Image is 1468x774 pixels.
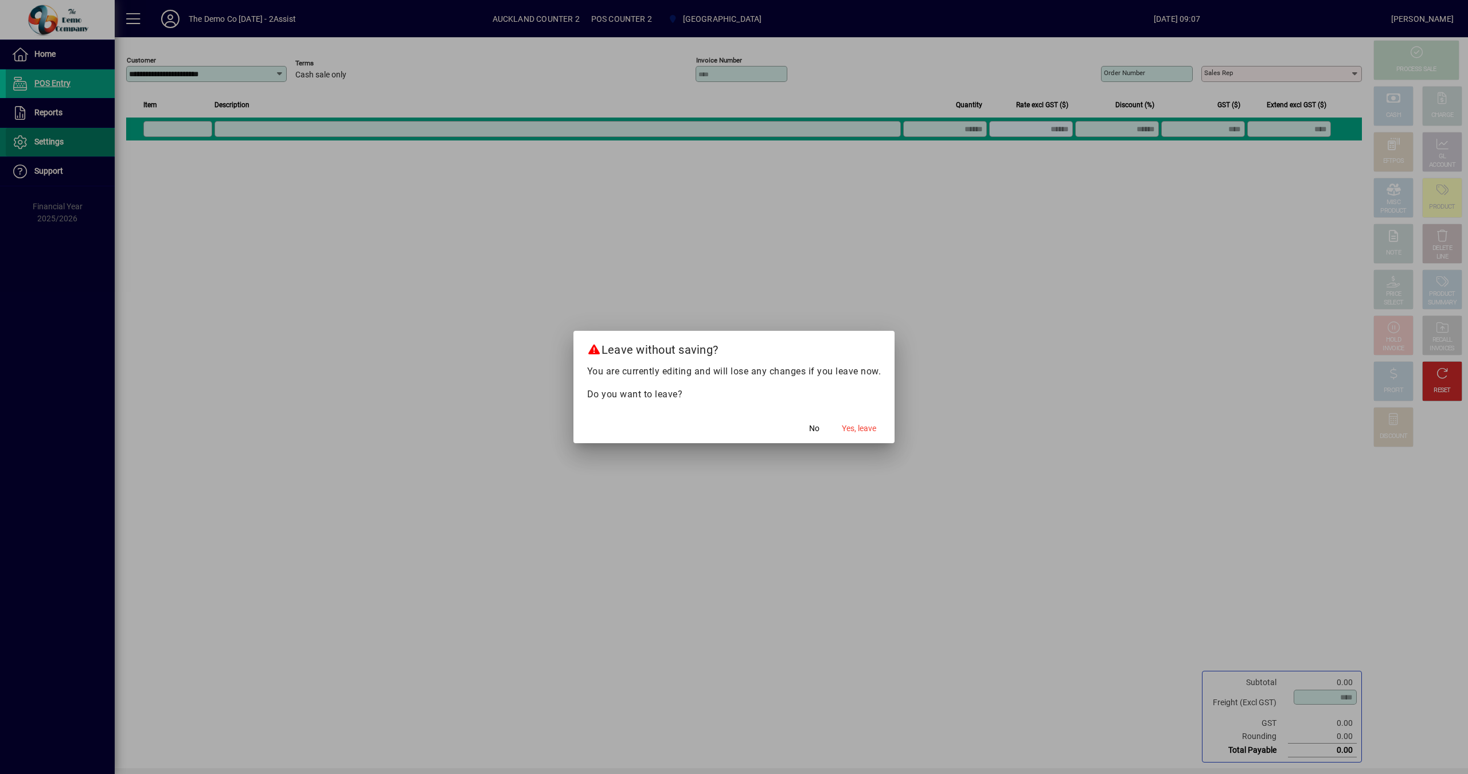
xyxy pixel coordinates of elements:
[809,423,819,435] span: No
[587,388,881,401] p: Do you want to leave?
[796,418,833,439] button: No
[587,365,881,378] p: You are currently editing and will lose any changes if you leave now.
[573,331,895,364] h2: Leave without saving?
[837,418,881,439] button: Yes, leave
[842,423,876,435] span: Yes, leave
